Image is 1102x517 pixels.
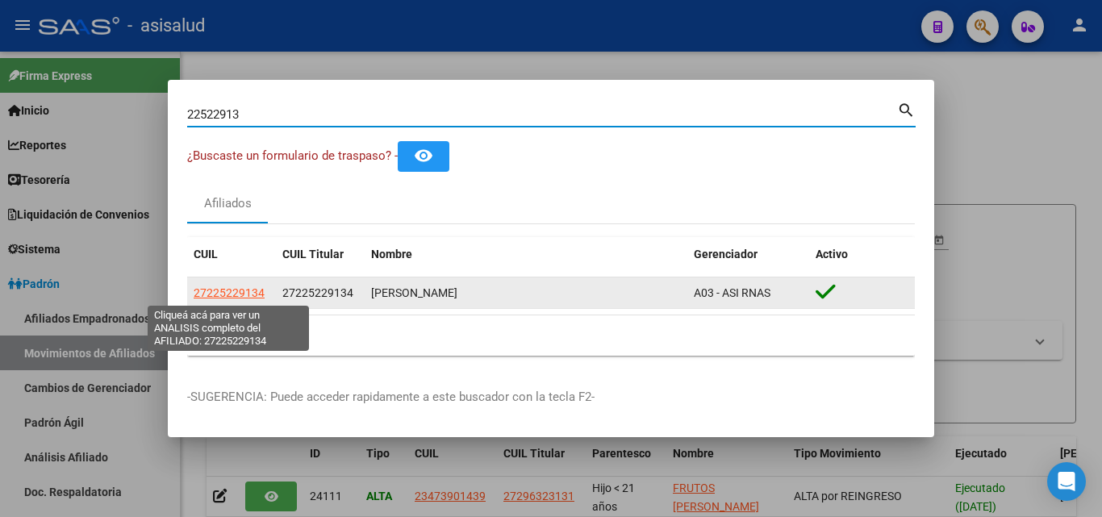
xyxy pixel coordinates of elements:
span: A03 - ASI RNAS [694,286,770,299]
span: 27225229134 [194,286,265,299]
span: Nombre [371,248,412,261]
datatable-header-cell: CUIL Titular [276,237,365,272]
span: Gerenciador [694,248,758,261]
div: Afiliados [204,194,252,213]
datatable-header-cell: Activo [809,237,915,272]
datatable-header-cell: CUIL [187,237,276,272]
div: [PERSON_NAME] [371,284,681,302]
datatable-header-cell: Gerenciador [687,237,809,272]
span: CUIL [194,248,218,261]
mat-icon: search [897,99,916,119]
span: 27225229134 [282,286,353,299]
div: 1 total [187,315,915,356]
span: ¿Buscaste un formulario de traspaso? - [187,148,398,163]
mat-icon: remove_red_eye [414,146,433,165]
span: Activo [816,248,848,261]
p: -SUGERENCIA: Puede acceder rapidamente a este buscador con la tecla F2- [187,388,915,407]
div: Open Intercom Messenger [1047,462,1086,501]
datatable-header-cell: Nombre [365,237,687,272]
span: CUIL Titular [282,248,344,261]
